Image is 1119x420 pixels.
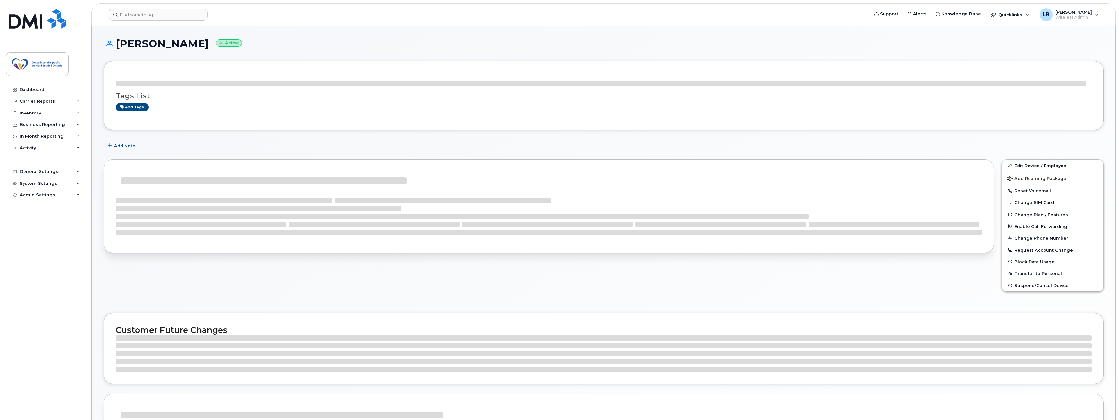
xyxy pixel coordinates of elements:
[1002,209,1103,220] button: Change Plan / Features
[1002,160,1103,171] a: Edit Device / Employee
[1002,256,1103,268] button: Block Data Usage
[1014,283,1069,288] span: Suspend/Cancel Device
[1002,244,1103,256] button: Request Account Change
[1014,212,1068,217] span: Change Plan / Features
[1002,279,1103,291] button: Suspend/Cancel Device
[104,140,141,151] button: Add Note
[1002,268,1103,279] button: Transfer to Personal
[1002,197,1103,208] button: Change SIM Card
[1014,224,1067,229] span: Enable Call Forwarding
[1002,220,1103,232] button: Enable Call Forwarding
[114,143,135,149] span: Add Note
[1002,185,1103,197] button: Reset Voicemail
[116,325,1092,335] h2: Customer Future Changes
[1002,171,1103,185] button: Add Roaming Package
[104,38,1104,49] h1: [PERSON_NAME]
[116,92,1092,100] h3: Tags List
[1002,232,1103,244] button: Change Phone Number
[216,39,242,47] small: Active
[116,103,149,111] a: Add tags
[1007,176,1066,182] span: Add Roaming Package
